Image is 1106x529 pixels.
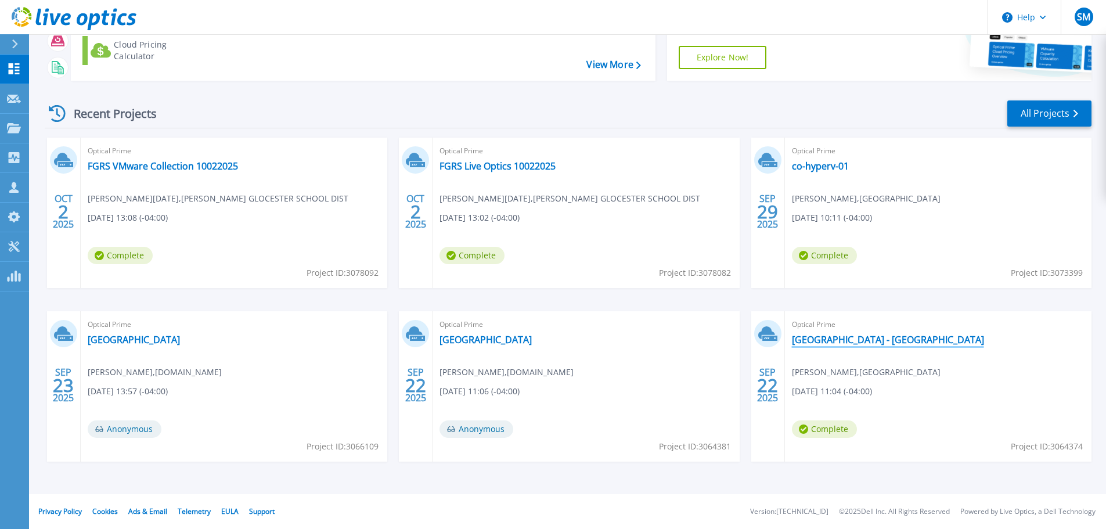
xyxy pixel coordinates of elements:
span: 2 [410,207,421,217]
span: Complete [439,247,505,264]
a: FGRS VMware Collection 10022025 [88,160,238,172]
span: 23 [53,380,74,390]
span: Anonymous [439,420,513,438]
span: Optical Prime [792,318,1085,331]
span: [DATE] 11:04 (-04:00) [792,385,872,398]
span: Project ID: 3073399 [1011,267,1083,279]
span: [DATE] 13:57 (-04:00) [88,385,168,398]
span: 2 [58,207,69,217]
a: [GEOGRAPHIC_DATA] [88,334,180,346]
a: Ads & Email [128,506,167,516]
a: [GEOGRAPHIC_DATA] - [GEOGRAPHIC_DATA] [792,334,984,346]
li: Powered by Live Optics, a Dell Technology [960,508,1096,516]
li: © 2025 Dell Inc. All Rights Reserved [839,508,950,516]
span: 29 [757,207,778,217]
div: Recent Projects [45,99,172,128]
a: Privacy Policy [38,506,82,516]
span: Anonymous [88,420,161,438]
div: SEP 2025 [52,364,74,406]
span: Complete [792,247,857,264]
a: [GEOGRAPHIC_DATA] [439,334,532,346]
span: [PERSON_NAME][DATE] , [PERSON_NAME] GLOCESTER SCHOOL DIST [439,192,700,205]
span: Optical Prime [439,318,732,331]
div: SEP 2025 [756,190,779,233]
div: SEP 2025 [405,364,427,406]
span: Complete [88,247,153,264]
div: OCT 2025 [405,190,427,233]
span: [PERSON_NAME] , [GEOGRAPHIC_DATA] [792,192,941,205]
span: 22 [405,380,426,390]
a: Explore Now! [679,46,767,69]
div: SEP 2025 [756,364,779,406]
span: Project ID: 3066109 [307,440,379,453]
span: Complete [792,420,857,438]
span: [DATE] 10:11 (-04:00) [792,211,872,224]
a: Cookies [92,506,118,516]
a: View More [586,59,640,70]
a: co-hyperv-01 [792,160,849,172]
span: [DATE] 13:02 (-04:00) [439,211,520,224]
span: Project ID: 3078082 [659,267,731,279]
span: [PERSON_NAME] , [DOMAIN_NAME] [439,366,574,379]
li: Version: [TECHNICAL_ID] [750,508,828,516]
span: Optical Prime [88,145,380,157]
a: FGRS Live Optics 10022025 [439,160,556,172]
span: Project ID: 3064381 [659,440,731,453]
a: All Projects [1007,100,1091,127]
span: [PERSON_NAME][DATE] , [PERSON_NAME] GLOCESTER SCHOOL DIST [88,192,348,205]
span: SM [1077,12,1090,21]
a: Cloud Pricing Calculator [82,36,212,65]
a: Support [249,506,275,516]
span: Optical Prime [88,318,380,331]
span: 22 [757,380,778,390]
span: Optical Prime [792,145,1085,157]
span: Project ID: 3064374 [1011,440,1083,453]
span: [DATE] 11:06 (-04:00) [439,385,520,398]
a: Telemetry [178,506,211,516]
div: Cloud Pricing Calculator [114,39,207,62]
span: [PERSON_NAME] , [DOMAIN_NAME] [88,366,222,379]
span: Project ID: 3078092 [307,267,379,279]
span: [DATE] 13:08 (-04:00) [88,211,168,224]
span: Optical Prime [439,145,732,157]
a: EULA [221,506,239,516]
span: [PERSON_NAME] , [GEOGRAPHIC_DATA] [792,366,941,379]
div: OCT 2025 [52,190,74,233]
